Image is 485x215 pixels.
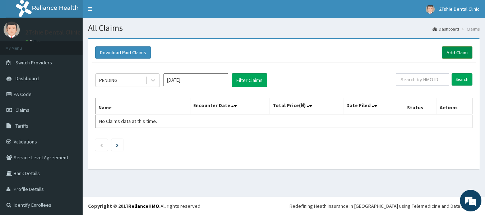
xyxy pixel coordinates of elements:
[163,73,228,86] input: Select Month and Year
[116,142,119,148] a: Next page
[442,46,472,59] a: Add Claim
[25,29,80,36] p: 2Tshie Dental Clinic
[99,118,157,124] span: No Claims data at this time.
[404,98,437,115] th: Status
[15,59,52,66] span: Switch Providers
[433,26,459,32] a: Dashboard
[15,107,29,113] span: Claims
[88,23,480,33] h1: All Claims
[25,39,42,44] a: Online
[99,77,117,84] div: PENDING
[452,73,472,86] input: Search
[190,98,270,115] th: Encounter Date
[270,98,343,115] th: Total Price(₦)
[232,73,267,87] button: Filter Claims
[4,22,20,38] img: User Image
[96,98,190,115] th: Name
[396,73,449,86] input: Search by HMO ID
[439,6,480,12] span: 2Tshie Dental Clinic
[15,75,39,82] span: Dashboard
[83,197,485,215] footer: All rights reserved.
[128,203,159,209] a: RelianceHMO
[15,123,28,129] span: Tariffs
[343,98,404,115] th: Date Filed
[437,98,472,115] th: Actions
[460,26,480,32] li: Claims
[290,202,480,210] div: Redefining Heath Insurance in [GEOGRAPHIC_DATA] using Telemedicine and Data Science!
[426,5,435,14] img: User Image
[95,46,151,59] button: Download Paid Claims
[100,142,103,148] a: Previous page
[88,203,161,209] strong: Copyright © 2017 .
